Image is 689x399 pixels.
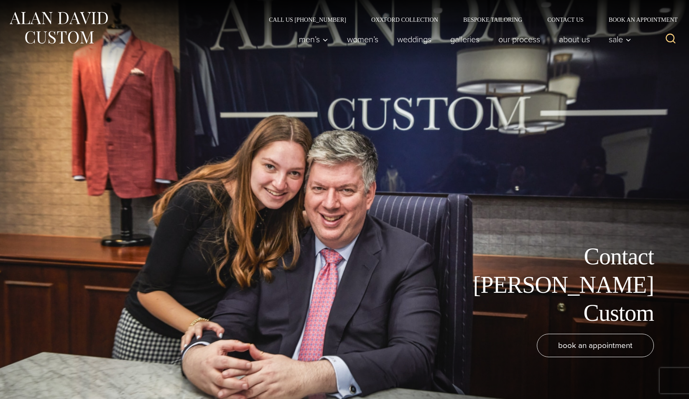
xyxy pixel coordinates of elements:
a: Book an Appointment [596,17,681,23]
a: About Us [550,31,600,48]
button: View Search Form [661,29,681,49]
a: Bespoke Tailoring [451,17,535,23]
a: Galleries [441,31,489,48]
span: Sale [609,35,631,43]
img: Alan David Custom [8,9,109,46]
a: Women’s [338,31,388,48]
span: book an appointment [558,339,633,351]
a: weddings [388,31,441,48]
a: Our Process [489,31,550,48]
a: Contact Us [535,17,596,23]
nav: Secondary Navigation [256,17,681,23]
a: Oxxford Collection [359,17,451,23]
a: book an appointment [537,334,654,357]
span: Men’s [299,35,328,43]
a: Call Us [PHONE_NUMBER] [256,17,359,23]
h1: Contact [PERSON_NAME] Custom [466,243,654,327]
nav: Primary Navigation [290,31,636,48]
